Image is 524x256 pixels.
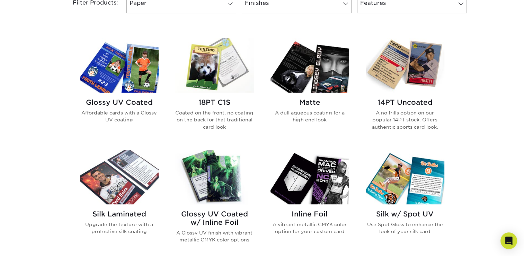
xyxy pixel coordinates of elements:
p: A vibrant metallic CMYK color option for your custom card [270,221,349,235]
h2: 14PT Uncoated [366,98,444,106]
h2: Glossy UV Coated [80,98,159,106]
img: Silk Laminated Trading Cards [80,150,159,204]
p: Upgrade the texture with a protective silk coating [80,221,159,235]
div: Open Intercom Messenger [500,232,517,249]
img: 14PT Uncoated Trading Cards [366,38,444,93]
a: Silk w/ Spot UV Trading Cards Silk w/ Spot UV Use Spot Gloss to enhance the look of your silk card [366,150,444,255]
h2: Silk w/ Spot UV [366,210,444,218]
a: Glossy UV Coated w/ Inline Foil Trading Cards Glossy UV Coated w/ Inline Foil A Glossy UV finish ... [175,150,254,255]
a: 18PT C1S Trading Cards 18PT C1S Coated on the front, no coating on the back for that traditional ... [175,38,254,142]
a: Silk Laminated Trading Cards Silk Laminated Upgrade the texture with a protective silk coating [80,150,159,255]
h2: 18PT C1S [175,98,254,106]
p: Use Spot Gloss to enhance the look of your silk card [366,221,444,235]
p: A Glossy UV finish with vibrant metallic CMYK color options [175,229,254,244]
h2: Matte [270,98,349,106]
img: Glossy UV Coated Trading Cards [80,38,159,93]
p: A no frills option on our popular 14PT stock. Offers authentic sports card look. [366,109,444,130]
p: A dull aqueous coating for a high end look [270,109,349,123]
a: Inline Foil Trading Cards Inline Foil A vibrant metallic CMYK color option for your custom card [270,150,349,255]
p: Affordable cards with a Glossy UV coating [80,109,159,123]
h2: Glossy UV Coated w/ Inline Foil [175,210,254,227]
a: Glossy UV Coated Trading Cards Glossy UV Coated Affordable cards with a Glossy UV coating [80,38,159,142]
img: Silk w/ Spot UV Trading Cards [366,150,444,204]
h2: Silk Laminated [80,210,159,218]
a: Matte Trading Cards Matte A dull aqueous coating for a high end look [270,38,349,142]
a: 14PT Uncoated Trading Cards 14PT Uncoated A no frills option on our popular 14PT stock. Offers au... [366,38,444,142]
p: Coated on the front, no coating on the back for that traditional card look [175,109,254,130]
img: 18PT C1S Trading Cards [175,38,254,93]
img: Inline Foil Trading Cards [270,150,349,204]
img: Glossy UV Coated w/ Inline Foil Trading Cards [175,150,254,204]
h2: Inline Foil [270,210,349,218]
img: Matte Trading Cards [270,38,349,93]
